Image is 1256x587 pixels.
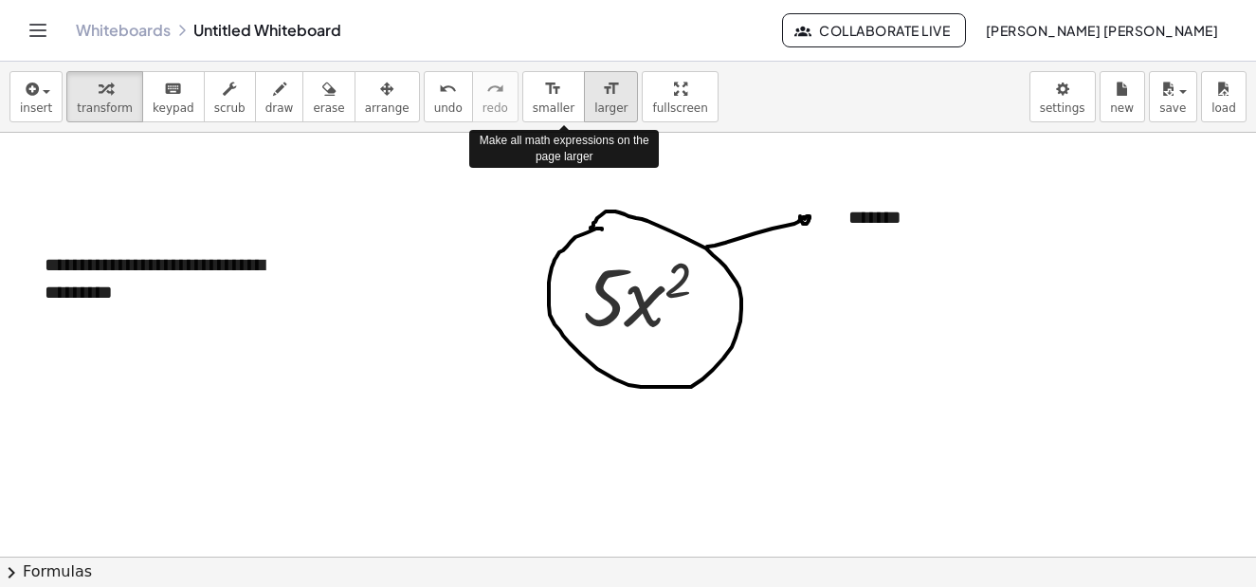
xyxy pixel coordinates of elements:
span: transform [77,101,133,115]
span: insert [20,101,52,115]
span: scrub [214,101,246,115]
button: redoredo [472,71,519,122]
i: format_size [544,78,562,101]
a: Whiteboards [76,21,171,40]
i: redo [486,78,504,101]
span: keypad [153,101,194,115]
div: Make all math expressions on the page larger [469,130,659,168]
span: save [1159,101,1186,115]
span: settings [1040,101,1085,115]
button: insert [9,71,63,122]
button: transform [66,71,143,122]
span: smaller [533,101,574,115]
span: erase [313,101,344,115]
button: erase [302,71,355,122]
button: load [1201,71,1247,122]
button: scrub [204,71,256,122]
i: undo [439,78,457,101]
span: new [1110,101,1134,115]
span: undo [434,101,463,115]
button: keyboardkeypad [142,71,205,122]
button: draw [255,71,304,122]
button: new [1100,71,1145,122]
span: redo [482,101,508,115]
button: save [1149,71,1197,122]
button: fullscreen [642,71,718,122]
span: [PERSON_NAME] [PERSON_NAME] [985,22,1218,39]
button: settings [1029,71,1096,122]
span: load [1211,101,1236,115]
button: Toggle navigation [23,15,53,46]
button: format_sizesmaller [522,71,585,122]
span: draw [265,101,294,115]
span: arrange [365,101,410,115]
span: Collaborate Live [798,22,950,39]
button: format_sizelarger [584,71,638,122]
i: format_size [602,78,620,101]
button: undoundo [424,71,473,122]
span: larger [594,101,628,115]
i: keyboard [164,78,182,101]
span: fullscreen [652,101,707,115]
button: Collaborate Live [782,13,966,47]
button: [PERSON_NAME] [PERSON_NAME] [970,13,1233,47]
button: arrange [355,71,420,122]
